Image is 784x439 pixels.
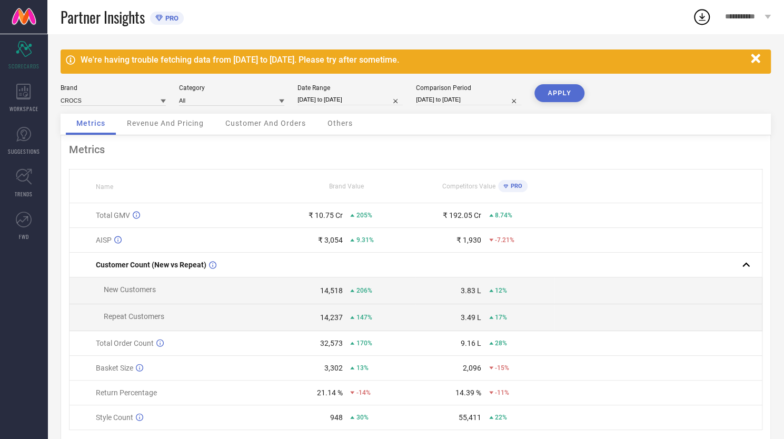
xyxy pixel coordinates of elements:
div: 14,237 [320,313,342,322]
span: -7.21% [495,236,514,244]
span: 205% [356,212,372,219]
span: 8.74% [495,212,512,219]
span: FWD [19,233,29,241]
span: AISP [96,236,112,244]
div: 3.83 L [461,286,481,295]
span: -11% [495,389,509,396]
span: Brand Value [329,183,364,190]
span: Basket Size [96,364,133,372]
span: 22% [495,414,507,421]
div: 3.49 L [461,313,481,322]
span: Total GMV [96,211,130,219]
span: 147% [356,314,372,321]
div: 55,411 [459,413,481,422]
div: 9.16 L [461,339,481,347]
div: 2,096 [463,364,481,372]
span: 9.31% [356,236,373,244]
span: Style Count [96,413,133,422]
span: 28% [495,340,507,347]
div: 3,302 [324,364,342,372]
div: 14.39 % [455,388,481,397]
div: Brand [61,84,166,92]
span: 17% [495,314,507,321]
div: We're having trouble fetching data from [DATE] to [DATE]. Please try after sometime. [81,55,746,65]
span: Revenue And Pricing [127,119,204,127]
span: 30% [356,414,368,421]
div: ₹ 3,054 [317,236,342,244]
span: PRO [163,14,178,22]
div: 948 [330,413,342,422]
span: Customer Count (New vs Repeat) [96,261,206,269]
div: Date Range [297,84,403,92]
div: Comparison Period [416,84,521,92]
span: Customer And Orders [225,119,306,127]
span: Total Order Count [96,339,154,347]
div: 14,518 [320,286,342,295]
input: Select comparison period [416,94,521,105]
div: ₹ 10.75 Cr [308,211,342,219]
div: Metrics [69,143,762,156]
span: Metrics [76,119,105,127]
span: SUGGESTIONS [8,147,40,155]
span: 206% [356,287,372,294]
span: -14% [356,389,370,396]
span: SCORECARDS [8,62,39,70]
span: Partner Insights [61,6,145,28]
span: Repeat Customers [104,312,164,321]
span: -15% [495,364,509,372]
div: ₹ 1,930 [456,236,481,244]
span: TRENDS [15,190,33,198]
button: APPLY [534,84,584,102]
div: ₹ 192.05 Cr [443,211,481,219]
span: 13% [356,364,368,372]
div: Category [179,84,284,92]
div: 21.14 % [316,388,342,397]
input: Select date range [297,94,403,105]
span: New Customers [104,285,156,294]
span: Name [96,183,113,191]
span: PRO [508,183,522,189]
div: 32,573 [320,339,342,347]
div: Open download list [692,7,711,26]
span: 170% [356,340,372,347]
span: Others [328,119,353,127]
span: Competitors Value [442,183,495,190]
span: 12% [495,287,507,294]
span: Return Percentage [96,388,157,397]
span: WORKSPACE [9,105,38,113]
